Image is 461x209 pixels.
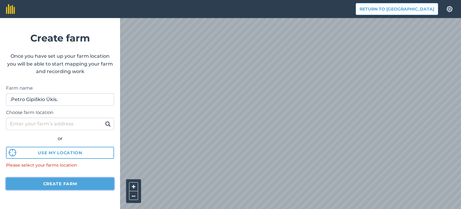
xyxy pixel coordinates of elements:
input: Enter your farm’s address [6,118,114,130]
label: Farm name [6,85,114,92]
img: svg%3e [9,149,16,156]
p: Once you have set up your farm location you will be able to start mapping your farm and recording... [6,52,114,75]
button: Return to [GEOGRAPHIC_DATA] [356,3,438,15]
img: fieldmargin Logo [6,4,15,14]
label: Choose farm location [6,109,114,116]
button: Use my location [6,147,114,159]
input: Farm name [6,93,114,106]
img: A cog icon [446,6,453,12]
button: Create farm [6,178,114,190]
h1: Create farm [6,30,114,46]
button: + [129,182,138,191]
img: svg+xml;base64,PHN2ZyB4bWxucz0iaHR0cDovL3d3dy53My5vcmcvMjAwMC9zdmciIHdpZHRoPSIxOSIgaGVpZ2h0PSIyNC... [105,120,111,128]
div: or [6,135,114,143]
button: – [129,191,138,200]
div: Please select your farms location [6,162,114,168]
